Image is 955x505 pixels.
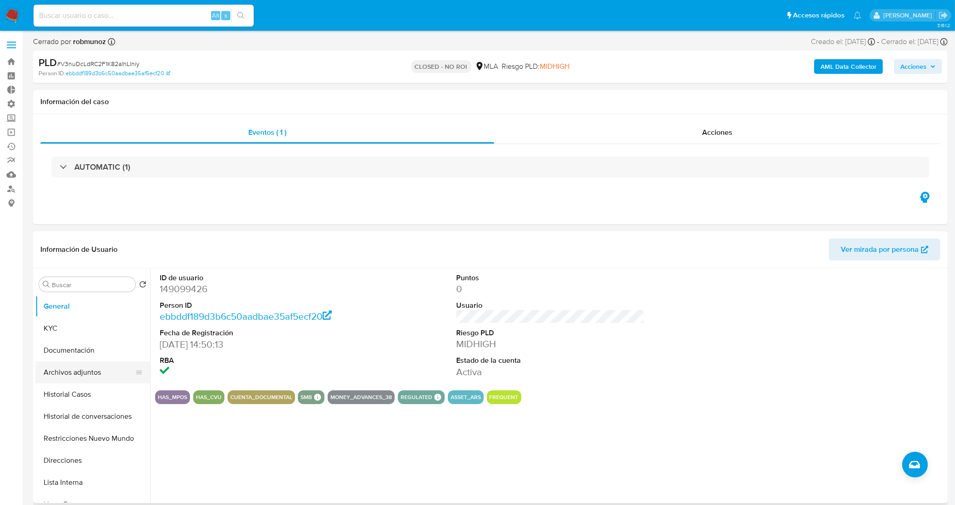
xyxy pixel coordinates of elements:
span: Accesos rápidos [793,11,844,20]
dt: Person ID [160,300,348,311]
dt: Fecha de Registración [160,328,348,338]
span: - [877,37,879,47]
dt: RBA [160,355,348,366]
span: Ver mirada por persona [841,239,919,261]
button: Acciones [894,59,942,74]
span: Alt [212,11,219,20]
p: CLOSED - NO ROI [411,60,471,73]
h3: AUTOMATIC (1) [74,162,130,172]
button: KYC [35,317,150,339]
input: Buscar [52,281,132,289]
span: Acciones [702,127,732,138]
h1: Información de Usuario [40,245,117,254]
dd: MIDHIGH [456,338,645,350]
b: PLD [39,55,57,70]
p: leandro.caroprese@mercadolibre.com [883,11,935,20]
div: Creado el: [DATE] [811,37,875,47]
button: Ver mirada por persona [829,239,940,261]
span: Cerrado por [33,37,106,47]
span: MIDHIGH [540,61,570,72]
dd: [DATE] 14:50:13 [160,338,348,351]
button: Lista Interna [35,472,150,494]
span: Eventos ( 1 ) [248,127,286,138]
dd: 0 [456,283,645,295]
button: General [35,295,150,317]
a: Notificaciones [854,11,861,19]
b: Person ID [39,69,64,78]
button: Documentación [35,339,150,361]
span: Riesgo PLD: [502,61,570,72]
span: s [224,11,227,20]
span: Acciones [900,59,927,74]
dt: Estado de la cuenta [456,355,645,366]
a: ebbddf189d3b6c50aadbae35af5ecf20 [66,69,170,78]
button: Archivos adjuntos [35,361,143,383]
dd: 149099426 [160,283,348,295]
dt: Usuario [456,300,645,311]
button: Historial Casos [35,383,150,405]
input: Buscar usuario o caso... [34,10,254,22]
div: AUTOMATIC (1) [51,156,929,178]
a: Salir [938,11,948,20]
div: Cerrado el: [DATE] [881,37,948,47]
span: # V3nuDcLdRC2F1K82alhLlniy [57,59,140,68]
button: Volver al orden por defecto [139,281,146,291]
div: MLA [475,61,498,72]
dt: Puntos [456,273,645,283]
b: robmunoz [71,36,106,47]
button: Buscar [43,281,50,288]
button: search-icon [231,9,250,22]
button: Restricciones Nuevo Mundo [35,427,150,450]
button: Direcciones [35,450,150,472]
dt: Riesgo PLD [456,328,645,338]
button: Historial de conversaciones [35,405,150,427]
b: AML Data Collector [821,59,877,74]
dt: ID de usuario [160,273,348,283]
button: AML Data Collector [814,59,883,74]
h1: Información del caso [40,97,940,106]
a: ebbddf189d3b6c50aadbae35af5ecf20 [160,310,332,323]
dd: Activa [456,366,645,378]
